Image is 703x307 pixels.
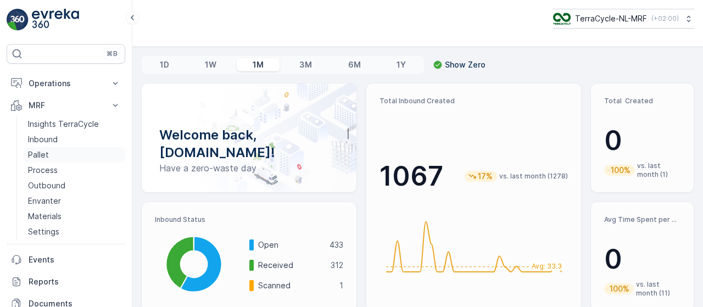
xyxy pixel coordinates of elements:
[604,243,680,276] p: 0
[610,165,632,176] p: 100%
[28,211,62,222] p: Materials
[7,72,125,94] button: Operations
[7,9,29,31] img: logo
[604,215,680,224] p: Avg Time Spent per Process (hr)
[397,59,406,70] p: 1Y
[331,260,343,271] p: 312
[7,249,125,271] a: Events
[24,147,125,163] a: Pallet
[7,271,125,293] a: Reports
[575,13,647,24] p: TerraCycle-NL-MRF
[29,100,103,111] p: MRF
[24,132,125,147] a: Inbound
[553,9,694,29] button: TerraCycle-NL-MRF(+02:00)
[477,171,494,182] p: 17%
[637,161,680,179] p: vs. last month (1)
[28,196,61,206] p: Envanter
[258,280,332,291] p: Scanned
[24,116,125,132] a: Insights TerraCycle
[107,49,118,58] p: ⌘B
[499,172,568,181] p: vs. last month (1278)
[380,160,443,193] p: 1067
[258,260,323,271] p: Received
[380,97,568,105] p: Total Inbound Created
[28,134,58,145] p: Inbound
[159,126,339,161] p: Welcome back, [DOMAIN_NAME]!
[7,94,125,116] button: MRF
[604,97,680,105] p: Total Created
[205,59,216,70] p: 1W
[299,59,312,70] p: 3M
[29,78,103,89] p: Operations
[553,13,571,25] img: TC_v739CUj.png
[609,283,631,294] p: 100%
[651,14,679,23] p: ( +02:00 )
[32,9,79,31] img: logo_light-DOdMpM7g.png
[604,124,680,157] p: 0
[24,178,125,193] a: Outbound
[29,276,121,287] p: Reports
[28,180,65,191] p: Outbound
[28,226,59,237] p: Settings
[159,161,339,175] p: Have a zero-waste day
[28,165,58,176] p: Process
[339,280,343,291] p: 1
[155,215,343,224] p: Inbound Status
[24,193,125,209] a: Envanter
[28,119,99,130] p: Insights TerraCycle
[330,239,343,250] p: 433
[348,59,361,70] p: 6M
[24,163,125,178] a: Process
[253,59,264,70] p: 1M
[160,59,169,70] p: 1D
[24,224,125,239] a: Settings
[636,280,680,298] p: vs. last month (11)
[24,209,125,224] a: Materials
[445,59,486,70] p: Show Zero
[28,149,49,160] p: Pallet
[29,254,121,265] p: Events
[258,239,322,250] p: Open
